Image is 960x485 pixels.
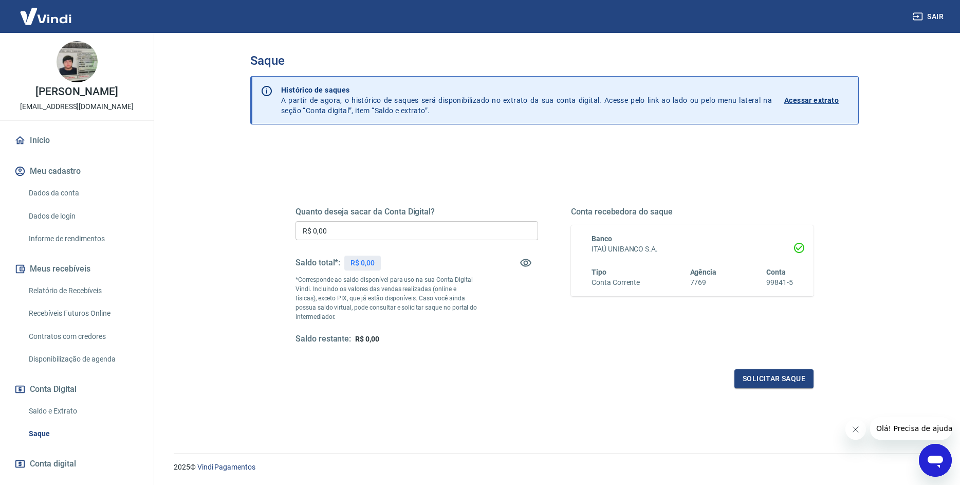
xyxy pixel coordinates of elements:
[592,235,612,243] span: Banco
[766,268,786,276] span: Conta
[25,423,141,444] a: Saque
[197,463,255,471] a: Vindi Pagamentos
[845,419,866,440] iframe: Fechar mensagem
[35,86,118,97] p: [PERSON_NAME]
[12,129,141,152] a: Início
[281,85,772,95] p: Histórico de saques
[174,462,935,473] p: 2025 ©
[25,206,141,227] a: Dados de login
[57,41,98,82] img: 6e61b937-904a-4981-a2f4-9903c7d94729.jpeg
[784,95,839,105] p: Acessar extrato
[296,275,477,321] p: *Corresponde ao saldo disponível para uso na sua Conta Digital Vindi. Incluindo os valores das ve...
[25,183,141,204] a: Dados da conta
[25,303,141,324] a: Recebíveis Futuros Online
[25,401,141,422] a: Saldo e Extrato
[919,444,952,477] iframe: Botão para abrir a janela de mensagens
[690,268,717,276] span: Agência
[911,7,948,26] button: Sair
[766,277,793,288] h6: 99841-5
[281,85,772,116] p: A partir de agora, o histórico de saques será disponibilizado no extrato da sua conta digital. Ac...
[690,277,717,288] h6: 7769
[296,334,351,345] h5: Saldo restante:
[250,53,859,68] h3: Saque
[30,457,76,471] span: Conta digital
[12,160,141,183] button: Meu cadastro
[20,101,134,112] p: [EMAIL_ADDRESS][DOMAIN_NAME]
[350,258,375,268] p: R$ 0,00
[296,207,538,217] h5: Quanto deseja sacar da Conta Digital?
[784,85,850,116] a: Acessar extrato
[296,258,340,268] h5: Saldo total*:
[12,258,141,280] button: Meus recebíveis
[25,349,141,370] a: Disponibilização de agenda
[592,268,606,276] span: Tipo
[734,369,814,388] button: Solicitar saque
[571,207,814,217] h5: Conta recebedora do saque
[25,326,141,347] a: Contratos com credores
[355,335,379,343] span: R$ 0,00
[12,1,79,32] img: Vindi
[6,7,86,15] span: Olá! Precisa de ajuda?
[25,280,141,301] a: Relatório de Recebíveis
[25,228,141,249] a: Informe de rendimentos
[12,378,141,401] button: Conta Digital
[592,244,793,255] h6: ITAÚ UNIBANCO S.A.
[592,277,640,288] h6: Conta Corrente
[870,417,952,440] iframe: Mensagem da empresa
[12,453,141,475] a: Conta digital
